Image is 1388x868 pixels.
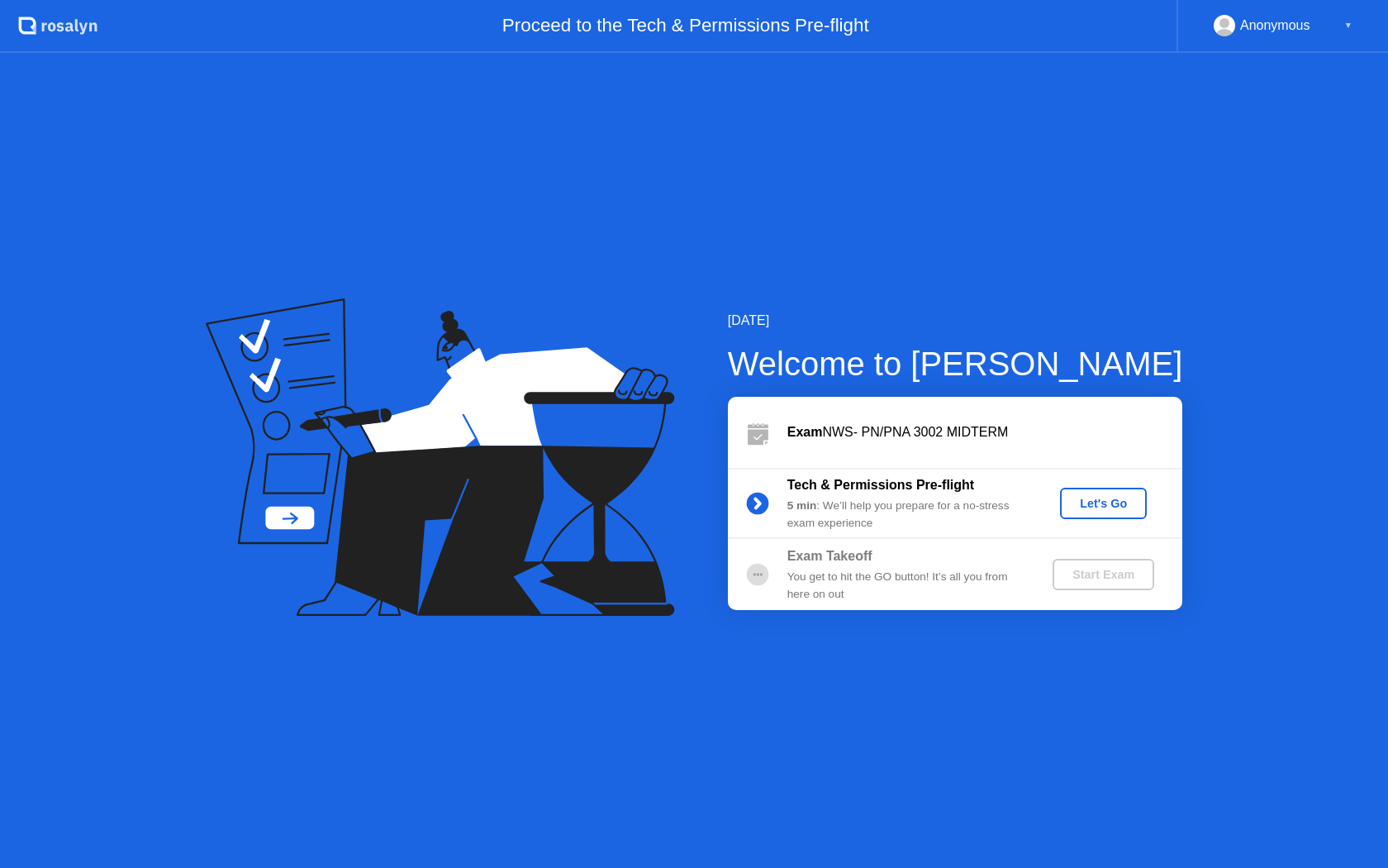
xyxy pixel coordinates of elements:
[1067,497,1140,510] div: Let's Go
[787,478,974,492] b: Tech & Permissions Pre-flight
[787,499,817,512] b: 5 min
[787,549,872,563] b: Exam Takeoff
[1344,15,1352,36] div: ▼
[728,311,1183,331] div: [DATE]
[1053,559,1154,590] button: Start Exam
[728,339,1183,389] div: Welcome to [PERSON_NAME]
[787,422,1182,442] div: NWS- PN/PNA 3002 MIDTERM
[1240,15,1310,36] div: Anonymous
[787,569,1025,603] div: You get to hit the GO button! It’s all you from here on out
[1060,488,1147,519] button: Let's Go
[787,498,1025,532] div: : We’ll help you prepare for a no-stress exam experience
[1059,568,1148,581] div: Start Exam
[787,425,823,439] b: Exam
